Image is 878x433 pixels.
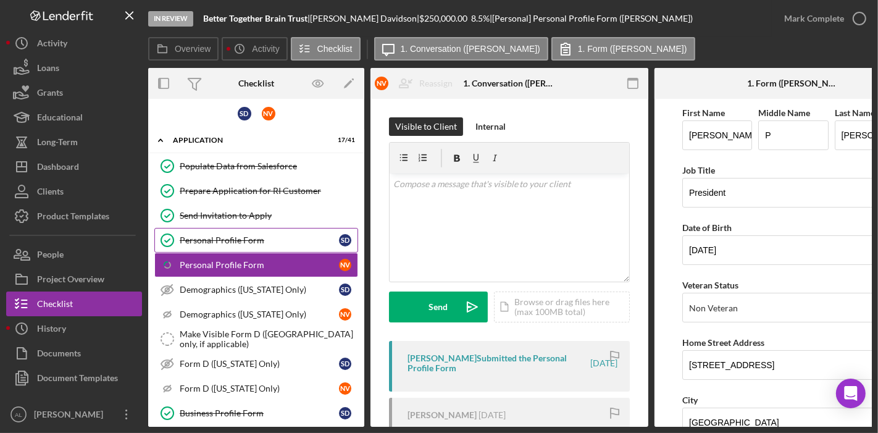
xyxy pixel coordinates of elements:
label: Date of Birth [682,222,732,233]
div: People [37,242,64,270]
button: Mark Complete [772,6,872,31]
div: Demographics ([US_STATE] Only) [180,309,339,319]
button: Product Templates [6,204,142,229]
button: Grants [6,80,142,105]
div: 8.5 % [471,14,490,23]
button: Documents [6,341,142,366]
div: N V [339,259,351,271]
div: Form D ([US_STATE] Only) [180,384,339,393]
div: | [Personal] Personal Profile Form ([PERSON_NAME]) [490,14,693,23]
label: Overview [175,44,211,54]
time: 2025-06-11 19:03 [590,358,617,368]
div: Populate Data from Salesforce [180,161,357,171]
div: 1. Form ([PERSON_NAME]) [747,78,840,88]
div: Non Veteran [689,303,738,313]
div: N V [375,77,388,90]
button: Loans [6,56,142,80]
div: S D [339,358,351,370]
div: Grants [37,80,63,108]
button: 1. Form ([PERSON_NAME]) [551,37,695,61]
label: Middle Name [758,107,810,118]
div: Personal Profile Form [180,235,339,245]
time: 2025-06-11 19:03 [479,410,506,420]
button: NVReassign [369,71,465,96]
div: S D [238,107,251,120]
div: Internal [475,117,506,136]
label: Activity [252,44,279,54]
div: Dashboard [37,154,79,182]
label: Last Name [835,107,875,118]
button: Document Templates [6,366,142,390]
label: City [682,395,698,405]
button: Long-Term [6,130,142,154]
div: | [203,14,310,23]
div: History [37,316,66,344]
div: Activity [37,31,67,59]
div: In Review [148,11,193,27]
div: S D [339,407,351,419]
label: Job Title [682,165,715,175]
button: Activity [222,37,287,61]
div: Business Profile Form [180,408,339,418]
label: 1. Conversation ([PERSON_NAME]) [401,44,540,54]
button: Overview [148,37,219,61]
a: Demographics ([US_STATE] Only)NV [154,302,358,327]
div: Reassign [419,71,453,96]
a: Form D ([US_STATE] Only)SD [154,351,358,376]
div: Checklist [37,292,73,319]
div: N V [262,107,275,120]
a: Populate Data from Salesforce [154,154,358,179]
div: Send Invitation to Apply [180,211,357,221]
div: 1. Conversation ([PERSON_NAME]) [463,78,556,88]
button: History [6,316,142,341]
div: Application [173,137,324,144]
button: Checklist [291,37,361,61]
a: Send Invitation to Apply [154,203,358,228]
div: Open Intercom Messenger [836,379,866,408]
a: Demographics ([US_STATE] Only)SD [154,277,358,302]
div: Clients [37,179,64,207]
div: Send [429,292,448,322]
a: Form D ([US_STATE] Only)NV [154,376,358,401]
a: Personal Profile FormSD [154,228,358,253]
div: Demographics ([US_STATE] Only) [180,285,339,295]
button: Project Overview [6,267,142,292]
div: [PERSON_NAME] [408,410,477,420]
div: S D [339,284,351,296]
a: Clients [6,179,142,204]
button: People [6,242,142,267]
div: S D [339,234,351,246]
a: Prepare Application for RI Customer [154,179,358,203]
div: Form D ([US_STATE] Only) [180,359,339,369]
div: Documents [37,341,81,369]
div: [PERSON_NAME] [31,402,111,430]
div: [PERSON_NAME] Submitted the Personal Profile Form [408,353,588,373]
div: Document Templates [37,366,118,393]
div: 17 / 41 [333,137,355,144]
button: Checklist [6,292,142,316]
div: N V [339,308,351,321]
b: Better Together Brain Trust [203,13,307,23]
label: Home Street Address [682,337,764,348]
div: Loans [37,56,59,83]
div: $250,000.00 [419,14,471,23]
label: 1. Form ([PERSON_NAME]) [578,44,687,54]
button: Activity [6,31,142,56]
a: Make Visible Form D ([GEOGRAPHIC_DATA] only, if applicable) [154,327,358,351]
button: 1. Conversation ([PERSON_NAME]) [374,37,548,61]
div: Checklist [238,78,274,88]
button: Dashboard [6,154,142,179]
div: Mark Complete [784,6,844,31]
label: First Name [682,107,725,118]
button: Educational [6,105,142,130]
a: Business Profile FormSD [154,401,358,426]
label: Checklist [317,44,353,54]
div: Long-Term [37,130,78,158]
div: Make Visible Form D ([GEOGRAPHIC_DATA] only, if applicable) [180,329,357,349]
